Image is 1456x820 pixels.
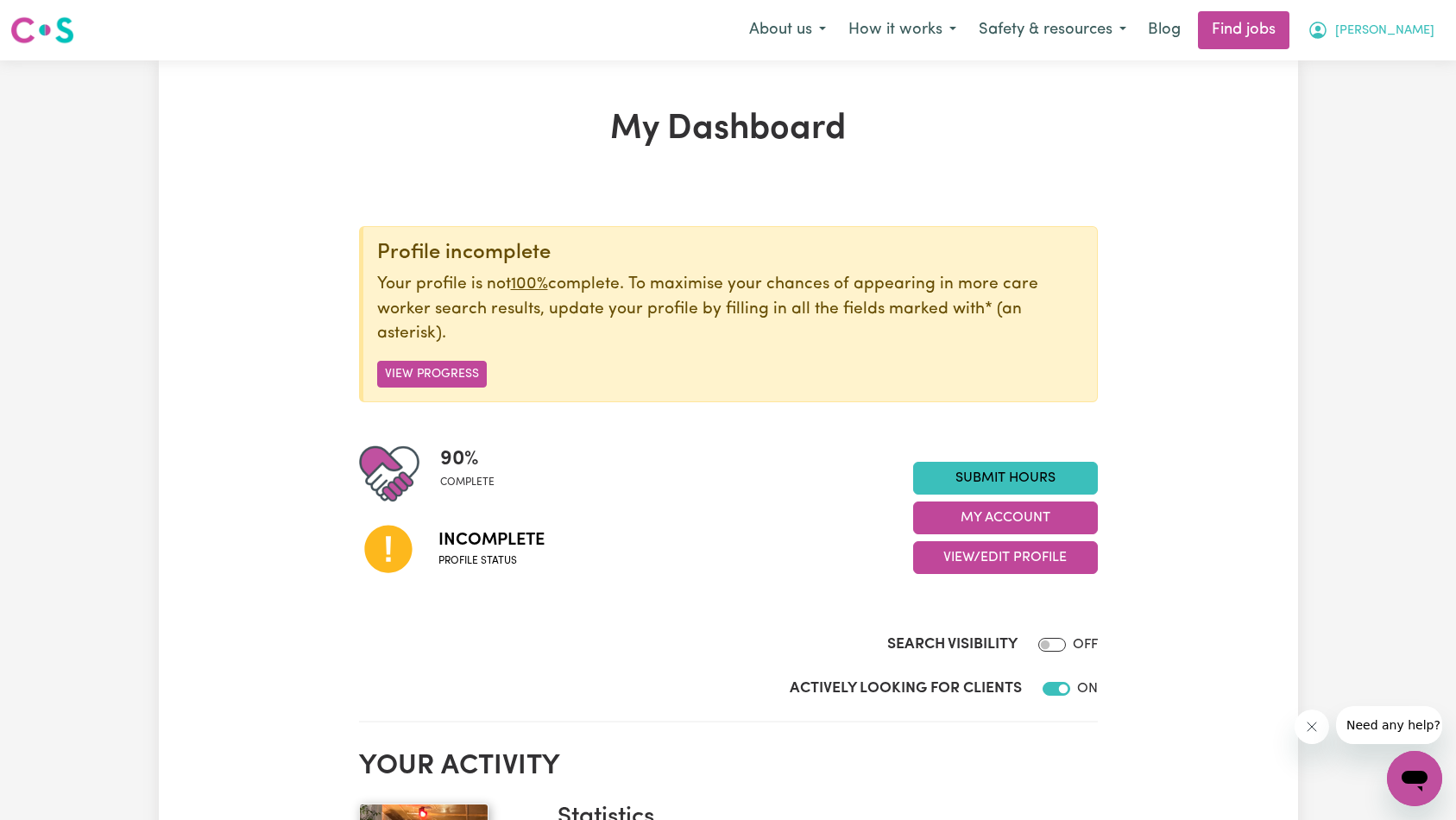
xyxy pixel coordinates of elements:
h1: My Dashboard [359,109,1098,150]
u: 100% [511,276,548,293]
button: How it works [837,12,968,48]
a: Submit Hours [913,462,1098,495]
span: 90 % [440,444,495,475]
button: View/Edit Profile [913,541,1098,574]
a: Careseekers logo [10,10,74,50]
button: My Account [913,501,1098,534]
a: Blog [1138,11,1191,49]
iframe: Message from company [1336,706,1442,744]
div: Profile completeness: 90% [440,444,508,504]
iframe: Button to launch messaging window [1387,751,1442,806]
span: Profile status [438,553,545,569]
span: OFF [1073,638,1098,652]
button: About us [738,12,837,48]
span: Incomplete [438,527,545,553]
span: complete [440,475,495,490]
a: Find jobs [1198,11,1289,49]
iframe: Close message [1295,710,1329,744]
div: Profile incomplete [377,241,1083,266]
img: Careseekers logo [10,15,74,46]
span: ON [1077,682,1098,696]
button: My Account [1296,12,1446,48]
button: View Progress [377,361,487,388]
label: Actively Looking for Clients [790,678,1022,700]
span: [PERSON_NAME] [1335,22,1434,41]
button: Safety & resources [968,12,1138,48]
p: Your profile is not complete. To maximise your chances of appearing in more care worker search re... [377,273,1083,347]
label: Search Visibility [887,634,1018,656]
h2: Your activity [359,750,1098,783]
